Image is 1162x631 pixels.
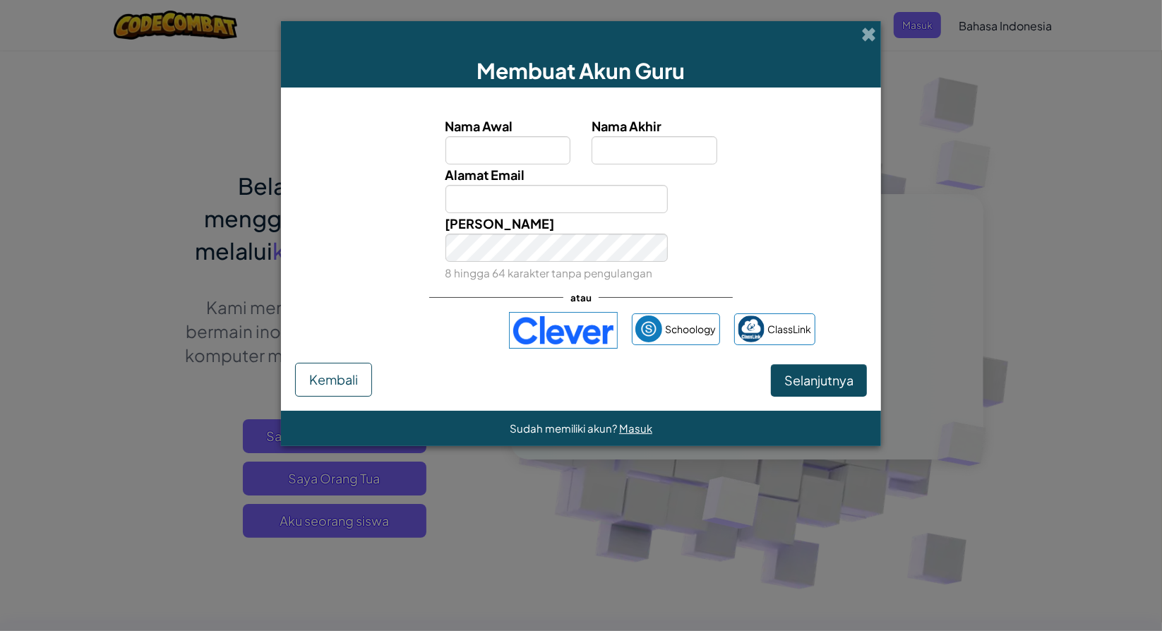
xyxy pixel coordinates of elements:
[445,118,513,134] span: Nama Awal
[666,319,717,339] span: Schoology
[509,312,618,349] img: clever-logo-blue.png
[563,287,599,308] span: atau
[309,371,358,387] span: Kembali
[510,421,619,435] span: Sudah memiliki akun?
[784,372,853,388] span: Selanjutnya
[445,215,555,232] span: [PERSON_NAME]
[635,315,662,342] img: schoology.png
[738,315,765,342] img: classlink-logo-small.png
[619,421,652,435] a: Masuk
[771,364,867,397] button: Selanjutnya
[445,266,653,280] small: 8 hingga 64 karakter tanpa pengulangan
[340,315,502,346] iframe: Tombol Login dengan Google
[477,57,685,84] span: Membuat Akun Guru
[445,167,525,183] span: Alamat Email
[768,319,812,339] span: ClassLink
[592,118,661,134] span: Nama Akhir
[295,363,372,397] button: Kembali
